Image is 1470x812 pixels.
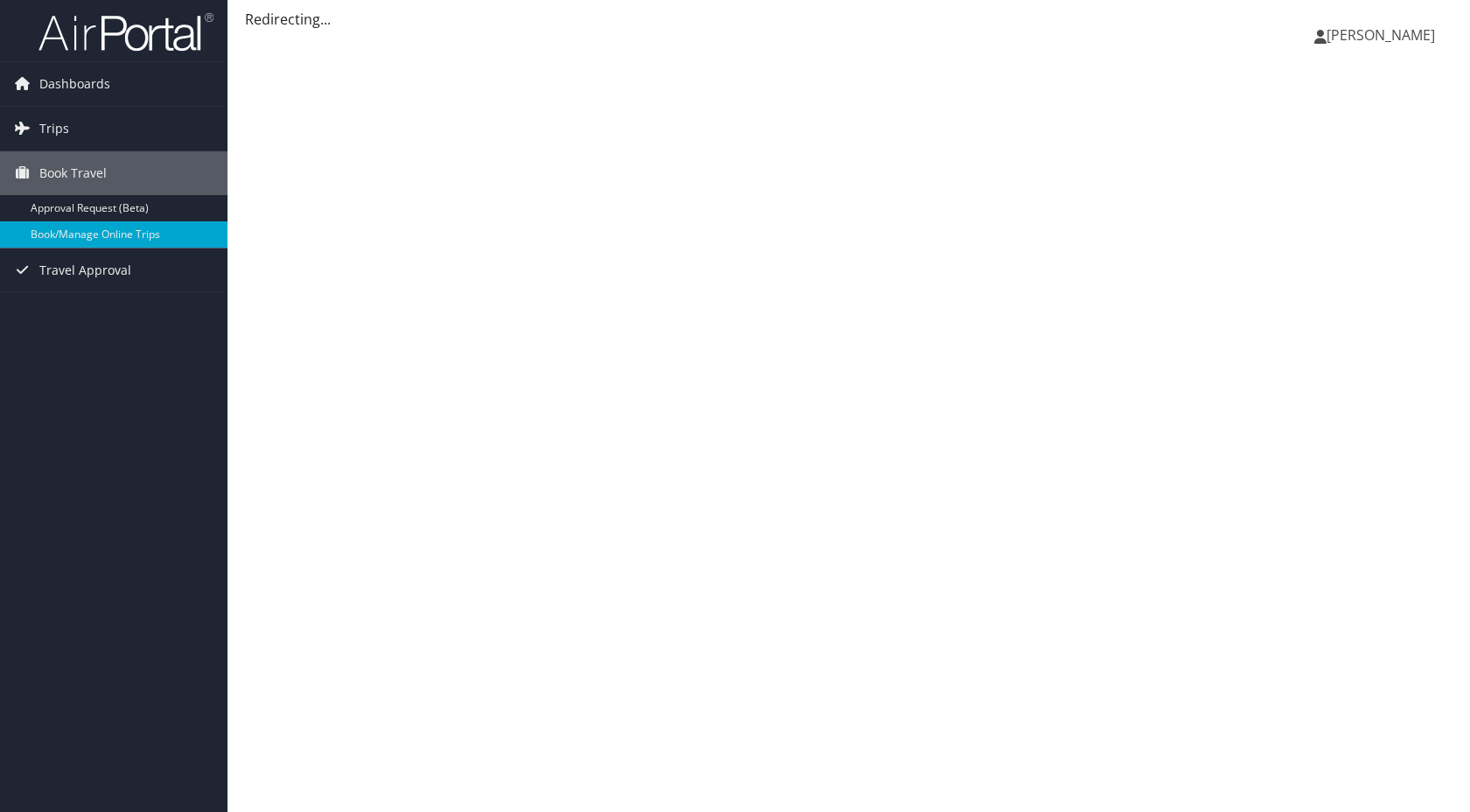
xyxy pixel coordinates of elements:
span: Dashboards [39,62,110,106]
span: [PERSON_NAME] [1326,25,1435,45]
span: Book Travel [39,151,107,195]
span: Trips [39,107,69,150]
div: Redirecting... [245,9,1452,30]
img: airportal-logo.png [38,11,213,52]
span: Travel Approval [39,248,131,292]
a: [PERSON_NAME] [1314,9,1452,61]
